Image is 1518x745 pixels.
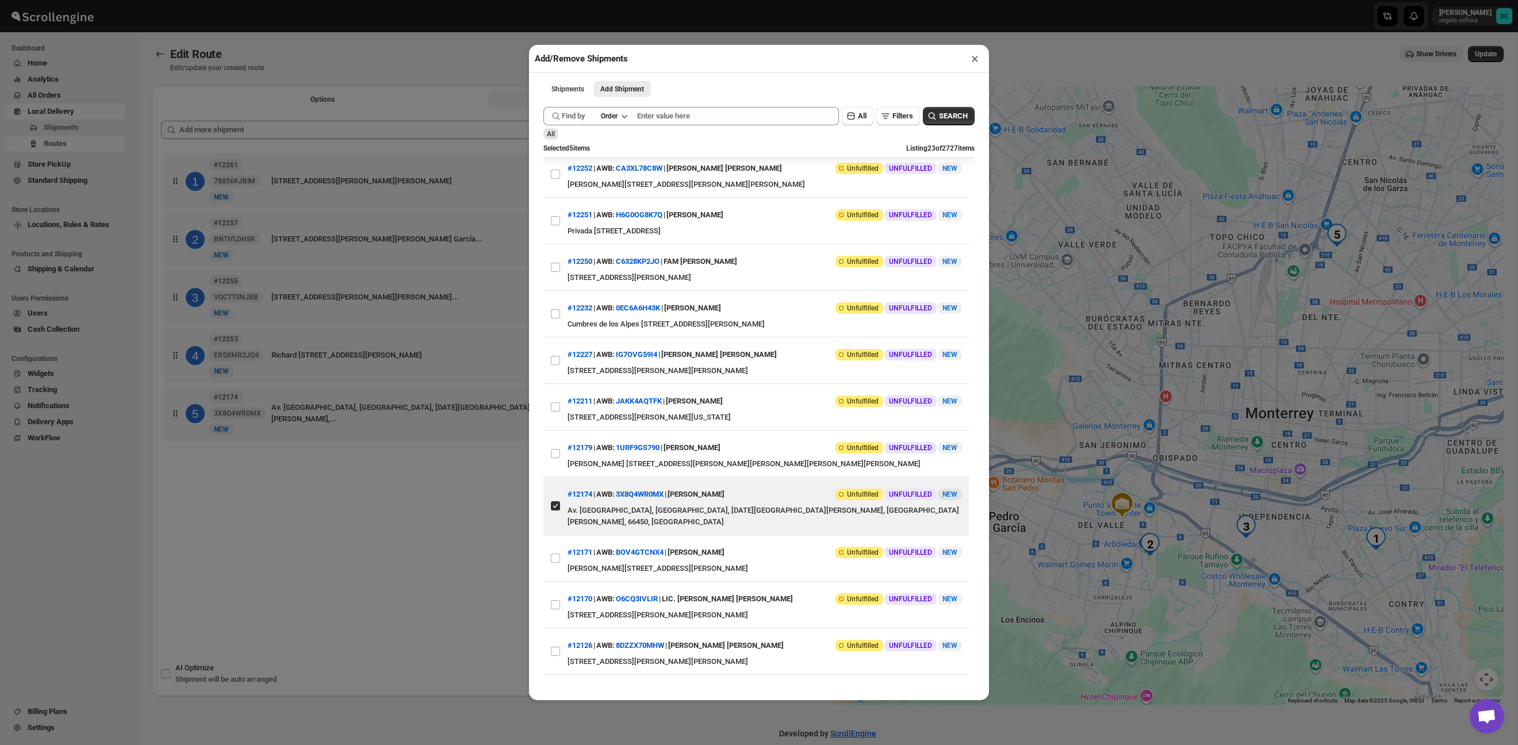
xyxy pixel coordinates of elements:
[596,547,615,558] span: AWB:
[847,490,879,499] span: Unfulfilled
[616,164,662,172] button: CA3XL78C8W
[568,484,724,505] div: | |
[616,350,657,359] button: IG7OVG59I4
[568,164,592,172] button: #12252
[596,442,615,454] span: AWB:
[847,350,879,359] span: Unfulfilled
[568,318,962,330] div: Cumbres de los Alpes [STREET_ADDRESS][PERSON_NAME]
[616,548,664,556] button: BOV4GTCNX4
[942,548,957,556] span: NEW
[568,437,720,458] div: | |
[664,437,720,458] div: [PERSON_NAME]
[596,256,615,267] span: AWB:
[664,251,737,272] div: FAM [PERSON_NAME]
[661,344,777,365] div: [PERSON_NAME] [PERSON_NAME]
[568,205,723,225] div: | |
[596,209,615,221] span: AWB:
[568,365,962,377] div: [STREET_ADDRESS][PERSON_NAME][PERSON_NAME]
[596,593,615,605] span: AWB:
[847,164,879,173] span: Unfulfilled
[889,210,932,220] span: UNFULFILLED
[942,164,957,172] span: NEW
[547,130,555,138] span: All
[568,412,962,423] div: [STREET_ADDRESS][PERSON_NAME][US_STATE]
[568,682,779,702] div: | |
[847,641,879,650] span: Unfulfilled
[847,397,879,406] span: Unfulfilled
[568,225,962,237] div: Privada [STREET_ADDRESS]
[668,542,724,563] div: [PERSON_NAME]
[535,53,628,64] h2: Add/Remove Shipments
[906,144,975,152] span: Listing 23 of 2727 items
[568,210,592,219] button: #12251
[568,635,784,656] div: | |
[858,112,867,120] span: All
[568,656,962,667] div: [STREET_ADDRESS][PERSON_NAME][PERSON_NAME]
[152,112,823,587] div: Selected Shipments
[847,304,879,313] span: Unfulfilled
[600,85,644,94] span: Add Shipment
[889,443,932,452] span: UNFULFILLED
[637,107,839,125] input: Enter value here
[668,635,784,656] div: [PERSON_NAME] [PERSON_NAME]
[568,589,793,609] div: | |
[889,164,932,173] span: UNFULFILLED
[889,397,932,406] span: UNFULFILLED
[666,158,782,179] div: [PERSON_NAME] [PERSON_NAME]
[889,641,932,650] span: UNFULFILLED
[939,110,968,122] span: SEARCH
[601,112,618,121] div: Order
[568,443,592,452] button: #12179
[551,85,584,94] span: Shipments
[942,642,957,650] span: NEW
[568,391,723,412] div: | |
[842,107,873,125] button: All
[568,609,962,621] div: [STREET_ADDRESS][PERSON_NAME][PERSON_NAME]
[568,251,737,272] div: | |
[568,641,592,650] button: #12126
[668,484,724,505] div: [PERSON_NAME]
[616,397,662,405] button: JAKK4AQTFK
[942,351,957,359] span: NEW
[616,641,664,650] button: 8DZZX70MHW
[568,344,777,365] div: | |
[889,548,932,557] span: UNFULFILLED
[662,589,793,609] div: LIC. [PERSON_NAME] [PERSON_NAME]
[1470,699,1504,734] div: Open chat
[942,397,957,405] span: NEW
[568,505,962,528] div: Av. [GEOGRAPHIC_DATA], [GEOGRAPHIC_DATA], [DATE][GEOGRAPHIC_DATA][PERSON_NAME], [GEOGRAPHIC_DATA]...
[568,397,592,405] button: #12211
[847,443,879,452] span: Unfulfilled
[889,350,932,359] span: UNFULFILLED
[568,272,962,283] div: [STREET_ADDRESS][PERSON_NAME]
[847,548,879,557] span: Unfulfilled
[568,594,592,603] button: #12170
[666,205,723,225] div: [PERSON_NAME]
[596,163,615,174] span: AWB:
[923,107,975,125] button: SEARCH
[568,490,592,498] button: #12174
[568,458,962,470] div: [PERSON_NAME] [STREET_ADDRESS][PERSON_NAME][PERSON_NAME][PERSON_NAME][PERSON_NAME]
[889,304,932,313] span: UNFULFILLED
[942,258,957,266] span: NEW
[568,350,592,359] button: #12227
[596,302,615,314] span: AWB:
[847,210,879,220] span: Unfulfilled
[892,112,913,120] span: Filters
[942,211,957,219] span: NEW
[847,594,879,604] span: Unfulfilled
[666,391,723,412] div: [PERSON_NAME]
[616,210,662,219] button: H6G0OG8K7Q
[543,144,590,152] span: Selected 5 items
[942,444,957,452] span: NEW
[568,304,592,312] button: #12232
[889,594,932,604] span: UNFULFILLED
[568,548,592,556] button: #12171
[596,349,615,360] span: AWB:
[562,110,585,122] span: Find by
[568,542,724,563] div: | |
[616,490,664,498] button: 3X8Q4WR0MX
[942,304,957,312] span: NEW
[568,179,962,190] div: [PERSON_NAME][STREET_ADDRESS][PERSON_NAME][PERSON_NAME]
[568,298,721,318] div: | |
